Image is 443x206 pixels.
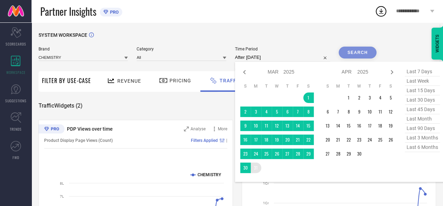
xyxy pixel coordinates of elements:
span: last 30 days [405,95,440,105]
span: FWD [13,155,19,160]
td: Sat Mar 29 2025 [303,149,314,159]
td: Sat Mar 08 2025 [303,107,314,117]
td: Wed Mar 19 2025 [272,135,282,145]
td: Sun Apr 13 2025 [323,121,333,131]
td: Tue Apr 22 2025 [344,135,354,145]
td: Sat Mar 01 2025 [303,92,314,103]
span: WORKSPACE [6,70,26,75]
td: Mon Apr 28 2025 [333,149,344,159]
td: Sun Mar 30 2025 [240,163,251,173]
td: Sat Mar 15 2025 [303,121,314,131]
td: Mon Mar 03 2025 [251,107,261,117]
span: Category [137,47,226,51]
span: Traffic Widgets ( 2 ) [39,102,83,109]
td: Fri Mar 28 2025 [293,149,303,159]
td: Sun Mar 09 2025 [240,121,251,131]
th: Wednesday [354,83,365,89]
span: PDP Views over time [67,126,113,132]
th: Monday [333,83,344,89]
th: Friday [293,83,303,89]
span: TRENDS [10,126,22,132]
td: Sat Apr 12 2025 [386,107,396,117]
div: Open download list [375,5,387,18]
span: last 7 days [405,67,440,76]
span: PRO [108,9,119,15]
td: Tue Apr 15 2025 [344,121,354,131]
div: Next month [388,68,396,76]
td: Fri Apr 11 2025 [375,107,386,117]
span: Revenue [117,78,141,84]
td: Mon Apr 21 2025 [333,135,344,145]
td: Thu Apr 03 2025 [365,92,375,103]
td: Sat Apr 05 2025 [386,92,396,103]
span: | [226,138,227,143]
td: Wed Mar 26 2025 [272,149,282,159]
span: Product Display Page Views (Count) [44,138,113,143]
text: CHEMISTRY [198,172,221,177]
td: Sat Apr 26 2025 [386,135,396,145]
span: Filters Applied [191,138,218,143]
span: SUGGESTIONS [5,98,27,103]
span: last 15 days [405,86,440,95]
svg: Zoom [184,126,189,131]
td: Thu Mar 13 2025 [282,121,293,131]
span: SCORECARDS [6,41,26,47]
td: Sun Apr 27 2025 [323,149,333,159]
span: last 3 months [405,133,440,143]
td: Wed Apr 02 2025 [354,92,365,103]
td: Sun Mar 23 2025 [240,149,251,159]
td: Thu Mar 20 2025 [282,135,293,145]
th: Wednesday [272,83,282,89]
td: Fri Apr 18 2025 [375,121,386,131]
td: Wed Apr 16 2025 [354,121,365,131]
text: 1Cr [263,201,269,205]
td: Tue Apr 08 2025 [344,107,354,117]
td: Sat Apr 19 2025 [386,121,396,131]
span: last 45 days [405,105,440,114]
div: Premium [39,124,64,135]
td: Tue Mar 18 2025 [261,135,272,145]
div: Previous month [240,68,249,76]
td: Fri Mar 07 2025 [293,107,303,117]
td: Wed Mar 12 2025 [272,121,282,131]
td: Fri Mar 21 2025 [293,135,303,145]
text: 8L [60,181,64,185]
span: Analyse [191,126,206,131]
td: Tue Mar 25 2025 [261,149,272,159]
span: Pricing [169,78,191,83]
text: 7L [60,194,64,198]
td: Thu Apr 10 2025 [365,107,375,117]
td: Thu Mar 27 2025 [282,149,293,159]
td: Wed Mar 05 2025 [272,107,282,117]
td: Sun Mar 02 2025 [240,107,251,117]
span: Time Period [235,47,330,51]
th: Saturday [303,83,314,89]
td: Thu Apr 24 2025 [365,135,375,145]
td: Mon Mar 24 2025 [251,149,261,159]
td: Mon Mar 17 2025 [251,135,261,145]
td: Sun Apr 06 2025 [323,107,333,117]
td: Mon Mar 10 2025 [251,121,261,131]
td: Wed Apr 30 2025 [354,149,365,159]
input: Select time period [235,53,330,62]
span: last month [405,114,440,124]
span: Partner Insights [40,4,96,19]
th: Thursday [365,83,375,89]
td: Tue Apr 29 2025 [344,149,354,159]
td: Thu Mar 06 2025 [282,107,293,117]
td: Wed Apr 23 2025 [354,135,365,145]
th: Tuesday [261,83,272,89]
span: last 90 days [405,124,440,133]
th: Monday [251,83,261,89]
td: Tue Mar 11 2025 [261,121,272,131]
th: Friday [375,83,386,89]
td: Sun Apr 20 2025 [323,135,333,145]
span: SYSTEM WORKSPACE [39,32,87,38]
td: Thu Apr 17 2025 [365,121,375,131]
td: Tue Mar 04 2025 [261,107,272,117]
th: Sunday [323,83,333,89]
td: Fri Apr 04 2025 [375,92,386,103]
td: Mon Apr 14 2025 [333,121,344,131]
span: Filter By Use-Case [42,76,91,85]
td: Sun Mar 16 2025 [240,135,251,145]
